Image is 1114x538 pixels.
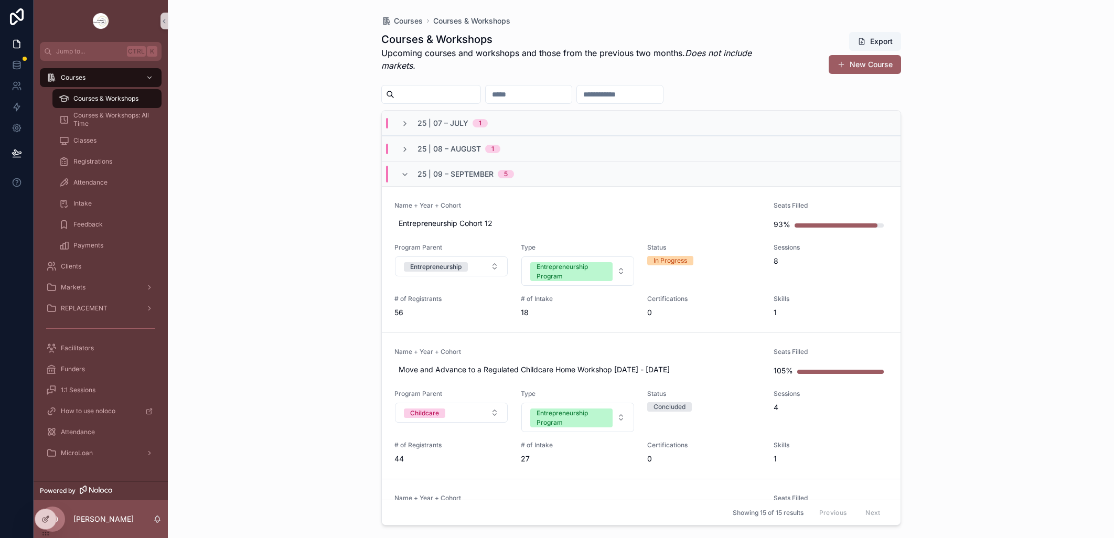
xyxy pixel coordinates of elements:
[52,236,162,255] a: Payments
[73,220,103,229] span: Feedback
[127,46,146,57] span: Ctrl
[40,68,162,87] a: Courses
[61,407,115,415] span: How to use noloco
[537,262,606,281] div: Entrepreneurship Program
[521,295,635,303] span: # of Intake
[774,214,790,235] div: 93%
[40,487,76,495] span: Powered by
[774,360,793,381] div: 105%
[433,16,510,26] a: Courses & Workshops
[774,494,887,502] span: Seats Filled
[654,256,687,265] div: In Progress
[61,428,95,436] span: Attendance
[774,295,887,303] span: Skills
[521,403,634,432] button: Select Button
[40,360,162,379] a: Funders
[73,136,97,145] span: Classes
[394,295,508,303] span: # of Registrants
[394,348,762,356] span: Name + Year + Cohort
[73,178,108,187] span: Attendance
[395,256,508,276] button: Select Button
[774,402,887,413] span: 4
[61,73,85,82] span: Courses
[394,390,508,398] span: Program Parent
[647,390,761,398] span: Status
[92,13,109,29] img: App logo
[381,48,752,71] em: Does not include markets.
[774,243,887,252] span: Sessions
[504,170,508,178] div: 5
[774,256,887,266] span: 8
[52,152,162,171] a: Registrations
[34,481,168,500] a: Powered by
[537,408,606,427] div: Entrepreneurship Program
[61,386,95,394] span: 1:1 Sessions
[40,257,162,276] a: Clients
[61,365,85,373] span: Funders
[647,441,761,449] span: Certifications
[40,444,162,462] a: MicroLoan
[382,186,901,332] a: Name + Year + CohortEntrepreneurship Cohort 12Seats Filled93%Program ParentSelect ButtonTypeSelec...
[148,47,156,56] span: K
[61,344,94,352] span: Facilitators
[52,110,162,129] a: Courses & Workshops: All Time
[774,454,887,464] span: 1
[56,47,123,56] span: Jump to...
[774,307,887,318] span: 1
[52,173,162,192] a: Attendance
[394,441,508,449] span: # of Registrants
[733,509,804,517] span: Showing 15 of 15 results
[73,514,134,524] p: [PERSON_NAME]
[491,145,494,153] div: 1
[521,307,635,318] span: 18
[40,339,162,358] a: Facilitators
[40,423,162,442] a: Attendance
[381,47,770,72] p: Upcoming courses and workshops and those from the previous two months.
[647,243,761,252] span: Status
[654,402,685,412] div: Concluded
[73,199,92,208] span: Intake
[774,201,887,210] span: Seats Filled
[394,243,508,252] span: Program Parent
[382,332,901,479] a: Name + Year + CohortMove and Advance to a Regulated Childcare Home Workshop [DATE] - [DATE]Seats ...
[73,157,112,166] span: Registrations
[774,441,887,449] span: Skills
[394,16,423,26] span: Courses
[61,283,85,292] span: Markets
[40,278,162,297] a: Markets
[417,169,494,179] span: 25 | 09 – September
[61,304,108,313] span: REPLACEMENT
[521,243,635,252] span: Type
[647,295,761,303] span: Certifications
[52,131,162,150] a: Classes
[521,390,635,398] span: Type
[410,408,439,418] div: Childcare
[61,262,81,271] span: Clients
[399,218,757,229] span: Entrepreneurship Cohort 12
[40,402,162,421] a: How to use noloco
[40,381,162,400] a: 1:1 Sessions
[479,119,481,127] div: 1
[647,307,761,318] span: 0
[829,55,901,74] button: New Course
[521,256,634,286] button: Select Button
[399,364,757,375] span: Move and Advance to a Regulated Childcare Home Workshop [DATE] - [DATE]
[52,194,162,213] a: Intake
[774,390,887,398] span: Sessions
[52,215,162,234] a: Feedback
[394,494,762,502] span: Name + Year + Cohort
[849,32,901,51] button: Export
[73,241,103,250] span: Payments
[417,144,481,154] span: 25 | 08 – August
[40,42,162,61] button: Jump to...CtrlK
[381,16,423,26] a: Courses
[395,403,508,423] button: Select Button
[774,348,887,356] span: Seats Filled
[394,201,762,210] span: Name + Year + Cohort
[52,89,162,108] a: Courses & Workshops
[647,454,761,464] span: 0
[521,441,635,449] span: # of Intake
[34,61,168,476] div: scrollable content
